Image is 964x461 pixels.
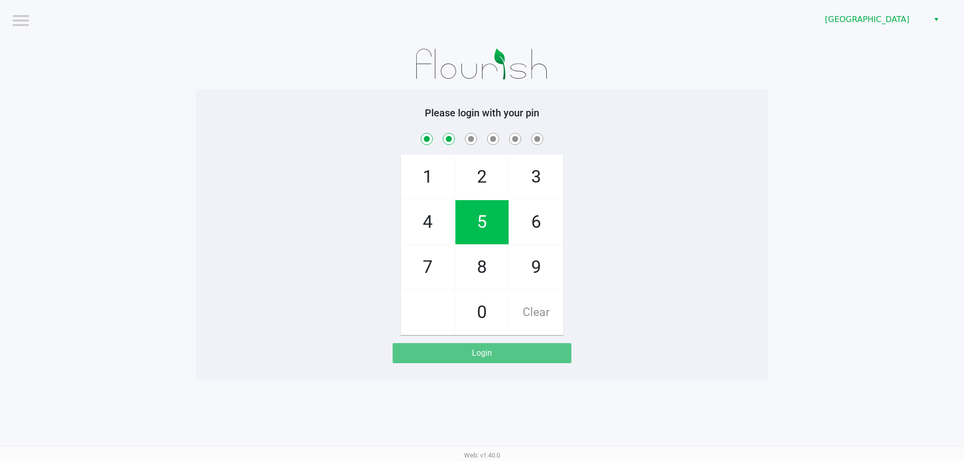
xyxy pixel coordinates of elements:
[401,200,454,244] span: 4
[455,290,509,335] span: 0
[510,200,563,244] span: 6
[401,155,454,199] span: 1
[203,107,761,119] h5: Please login with your pin
[510,155,563,199] span: 3
[455,155,509,199] span: 2
[510,245,563,289] span: 9
[825,14,923,26] span: [GEOGRAPHIC_DATA]
[929,11,943,29] button: Select
[401,245,454,289] span: 7
[455,200,509,244] span: 5
[464,451,500,459] span: Web: v1.40.0
[455,245,509,289] span: 8
[510,290,563,335] span: Clear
